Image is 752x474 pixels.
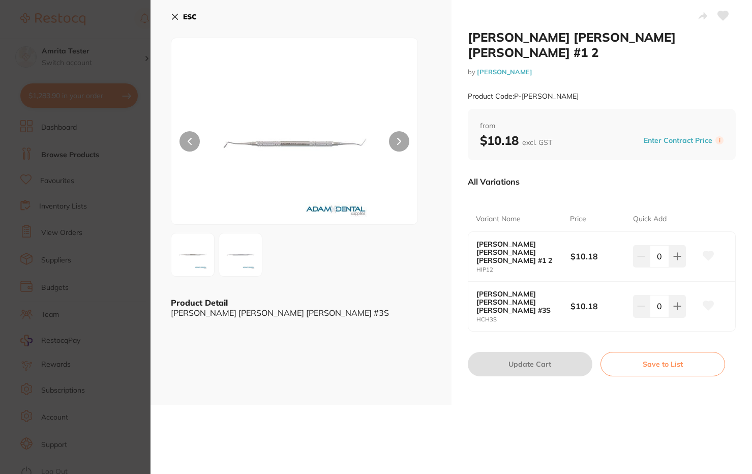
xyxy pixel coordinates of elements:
[468,68,736,76] small: by
[476,240,561,264] b: [PERSON_NAME] [PERSON_NAME] [PERSON_NAME] #1 2
[600,352,725,376] button: Save to List
[641,136,715,145] button: Enter Contract Price
[715,136,724,144] label: i
[468,176,520,187] p: All Variations
[570,214,586,224] p: Price
[171,8,197,25] button: ESC
[570,251,627,262] b: $10.18
[476,290,561,314] b: [PERSON_NAME] [PERSON_NAME] [PERSON_NAME] #3S
[480,133,552,148] b: $10.18
[633,214,667,224] p: Quick Add
[477,68,532,76] a: [PERSON_NAME]
[476,316,570,323] small: HCH3S
[174,236,211,273] img: LmpwZw
[522,138,552,147] span: excl. GST
[570,301,627,312] b: $10.18
[171,298,228,308] b: Product Detail
[183,12,197,21] b: ESC
[480,121,724,131] span: from
[171,308,431,317] div: [PERSON_NAME] [PERSON_NAME] [PERSON_NAME] #3S
[468,352,592,376] button: Update Cart
[476,266,570,273] small: HIP12
[468,29,736,60] h2: [PERSON_NAME] [PERSON_NAME] [PERSON_NAME] #1 2
[221,64,368,224] img: LmpwZw
[476,214,521,224] p: Variant Name
[222,236,259,273] img: LmpwZw
[468,92,579,101] small: Product Code: P-[PERSON_NAME]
